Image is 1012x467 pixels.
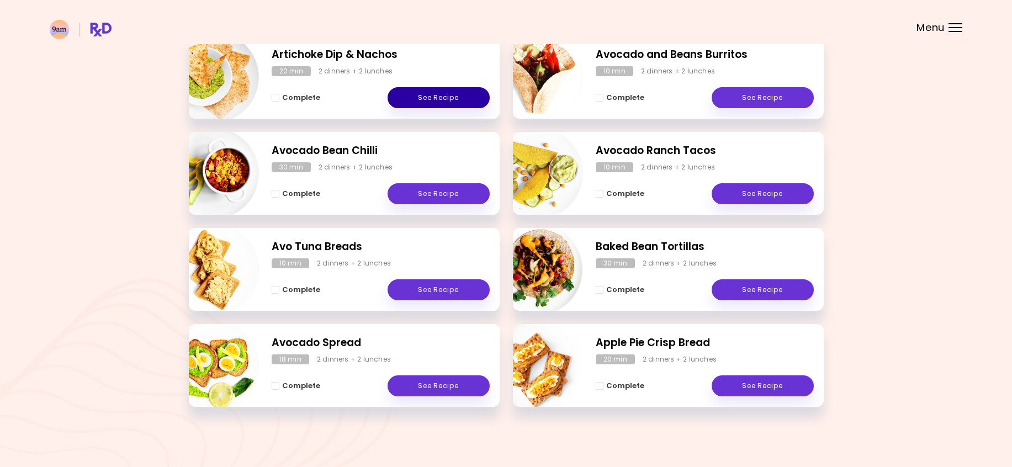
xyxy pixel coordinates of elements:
a: See Recipe - Baked Bean Tortillas [712,279,814,300]
div: 30 min [596,258,635,268]
span: Complete [282,285,320,294]
span: Complete [282,381,320,390]
div: 30 min [272,162,311,172]
div: 2 dinners + 2 lunches [643,258,717,268]
img: Info - Avocado Ranch Tacos [491,128,583,219]
button: Complete - Avo Tuna Breads [272,283,320,296]
h2: Baked Bean Tortillas [596,239,814,255]
img: Info - Artichoke Dip & Nachos [167,31,259,123]
h2: Apple Pie Crisp Bread [596,335,814,351]
h2: Artichoke Dip & Nachos [272,47,490,63]
div: 2 dinners + 2 lunches [641,66,715,76]
h2: Avocado Spread [272,335,490,351]
img: Info - Baked Bean Tortillas [491,224,583,315]
img: Info - Avocado Spread [167,320,259,411]
span: Menu [916,23,945,33]
a: See Recipe - Avocado Ranch Tacos [712,183,814,204]
div: 10 min [596,162,633,172]
div: 2 dinners + 2 lunches [317,354,391,364]
div: 20 min [596,354,635,364]
span: Complete [282,189,320,198]
div: 2 dinners + 2 lunches [317,258,391,268]
h2: Avocado Ranch Tacos [596,143,814,159]
div: 10 min [272,258,309,268]
h2: Avo Tuna Breads [272,239,490,255]
button: Complete - Artichoke Dip & Nachos [272,91,320,104]
img: RxDiet [50,20,112,39]
a: See Recipe - Avocado Spread [388,375,490,396]
a: See Recipe - Artichoke Dip & Nachos [388,87,490,108]
a: See Recipe - Avo Tuna Breads [388,279,490,300]
button: Complete - Avocado and Beans Burritos [596,91,644,104]
button: Complete - Baked Bean Tortillas [596,283,644,296]
button: Complete - Avocado Bean Chilli [272,187,320,200]
div: 20 min [272,66,311,76]
div: 10 min [596,66,633,76]
span: Complete [282,93,320,102]
div: 2 dinners + 2 lunches [643,354,717,364]
button: Complete - Avocado Spread [272,379,320,392]
a: See Recipe - Avocado and Beans Burritos [712,87,814,108]
div: 18 min [272,354,309,364]
span: Complete [606,285,644,294]
a: See Recipe - Avocado Bean Chilli [388,183,490,204]
h2: Avocado and Beans Burritos [596,47,814,63]
button: Complete - Avocado Ranch Tacos [596,187,644,200]
img: Info - Avocado and Beans Burritos [491,31,583,123]
img: Info - Avocado Bean Chilli [167,128,259,219]
div: 2 dinners + 2 lunches [319,162,393,172]
h2: Avocado Bean Chilli [272,143,490,159]
div: 2 dinners + 2 lunches [319,66,393,76]
div: 2 dinners + 2 lunches [641,162,715,172]
a: See Recipe - Apple Pie Crisp Bread [712,375,814,396]
button: Complete - Apple Pie Crisp Bread [596,379,644,392]
img: Info - Avo Tuna Breads [167,224,259,315]
span: Complete [606,93,644,102]
span: Complete [606,381,644,390]
img: Info - Apple Pie Crisp Bread [491,320,583,411]
span: Complete [606,189,644,198]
